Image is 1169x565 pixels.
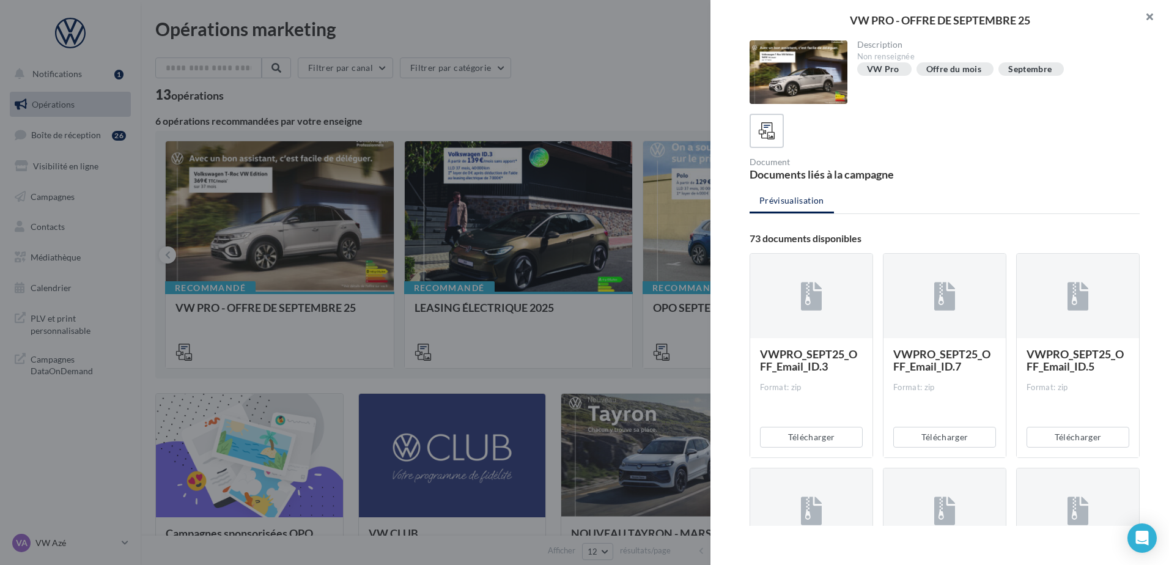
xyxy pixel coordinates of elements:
[893,427,996,448] button: Télécharger
[857,40,1130,49] div: Description
[1127,523,1157,553] div: Open Intercom Messenger
[1008,65,1052,74] div: Septembre
[1027,347,1124,373] span: VWPRO_SEPT25_OFF_Email_ID.5
[867,65,899,74] div: VW Pro
[857,51,1130,62] div: Non renseignée
[750,169,940,180] div: Documents liés à la campagne
[1027,382,1129,393] div: Format: zip
[893,347,990,373] span: VWPRO_SEPT25_OFF_Email_ID.7
[893,382,996,393] div: Format: zip
[926,65,982,74] div: Offre du mois
[1027,427,1129,448] button: Télécharger
[730,15,1149,26] div: VW PRO - OFFRE DE SEPTEMBRE 25
[750,234,1140,243] div: 73 documents disponibles
[760,427,863,448] button: Télécharger
[760,382,863,393] div: Format: zip
[750,158,940,166] div: Document
[760,347,857,373] span: VWPRO_SEPT25_OFF_Email_ID.3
